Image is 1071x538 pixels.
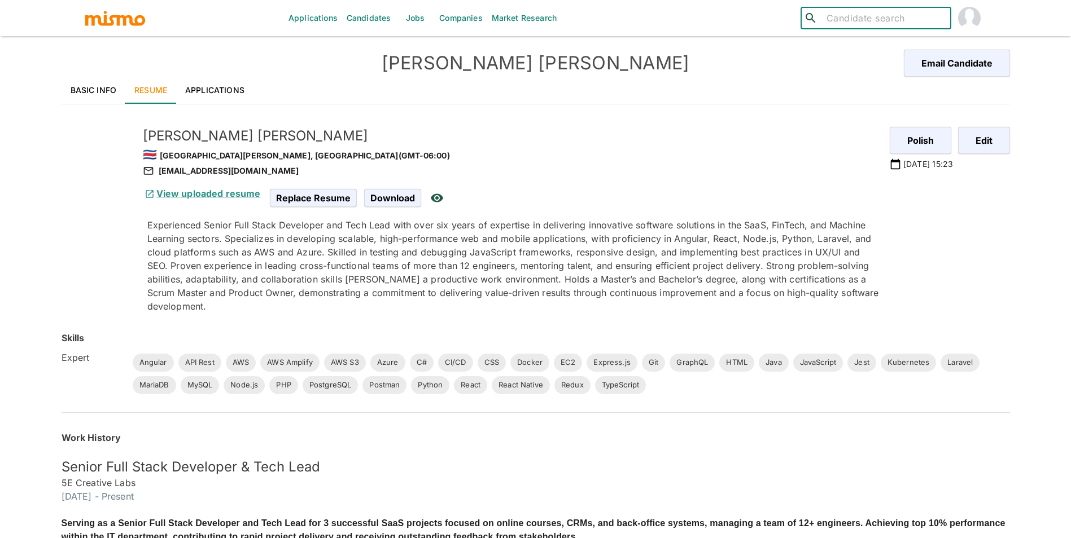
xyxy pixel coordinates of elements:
h6: [DATE] - Present [62,490,1010,503]
span: CI/CD [438,357,473,368]
a: Resume [125,77,176,104]
span: Download [364,189,421,207]
a: Basic Info [62,77,126,104]
span: Laravel [941,357,980,368]
p: [DATE] 15:23 [903,158,954,170]
span: Angular [133,357,174,368]
span: MariaDB [133,380,176,391]
img: Maria Lujan Ciommo [958,7,981,29]
a: Download [364,192,421,202]
img: logo [84,10,146,27]
button: Edit [958,127,1010,154]
span: Node.js [224,380,265,391]
h6: Work History [62,431,1010,444]
span: TypeScript [595,380,646,391]
h6: Skills [62,331,85,345]
span: Python [411,380,449,391]
span: Postman [362,380,406,391]
a: View uploaded resume [143,188,261,199]
button: Polish [890,127,951,154]
span: React Native [492,380,550,391]
span: C# [410,357,434,368]
span: HTML [719,357,754,368]
span: AWS Amplify [260,357,320,368]
span: Kubernetes [881,357,937,368]
a: Applications [176,77,253,104]
span: Git [642,357,665,368]
span: 🇨🇷 [143,148,157,161]
span: Jest [847,357,876,368]
span: API Rest [178,357,221,368]
span: PHP [269,380,298,391]
p: Experienced Senior Full Stack Developer and Tech Lead with over six years of expertise in deliver... [147,218,881,313]
span: AWS [226,357,256,368]
span: EC2 [554,357,582,368]
h6: 5E Creative Labs [62,476,1010,490]
span: React [454,380,487,391]
span: Docker [510,357,549,368]
span: JavaScript [793,357,843,368]
span: GraphQL [670,357,715,368]
span: Azure [370,357,405,368]
span: Express.js [587,357,637,368]
span: CSS [478,357,506,368]
button: Email Candidate [904,50,1010,77]
span: PostgreSQL [303,380,359,391]
span: Replace Resume [270,189,357,207]
input: Candidate search [822,10,946,26]
h6: Expert [62,351,124,364]
div: [EMAIL_ADDRESS][DOMAIN_NAME] [143,164,881,178]
h5: [PERSON_NAME] [PERSON_NAME] [143,127,881,145]
h4: [PERSON_NAME] [PERSON_NAME] [299,52,773,74]
span: AWS S3 [324,357,366,368]
span: MySQL [181,380,220,391]
span: Java [759,357,789,368]
img: beqzmkfwl2dlylog9l5sf13oj68h [62,127,129,195]
span: Redux [554,380,591,391]
h5: Senior Full Stack Developer & Tech Lead [62,458,1010,476]
div: [GEOGRAPHIC_DATA][PERSON_NAME], [GEOGRAPHIC_DATA] (GMT-06:00) [143,145,881,164]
